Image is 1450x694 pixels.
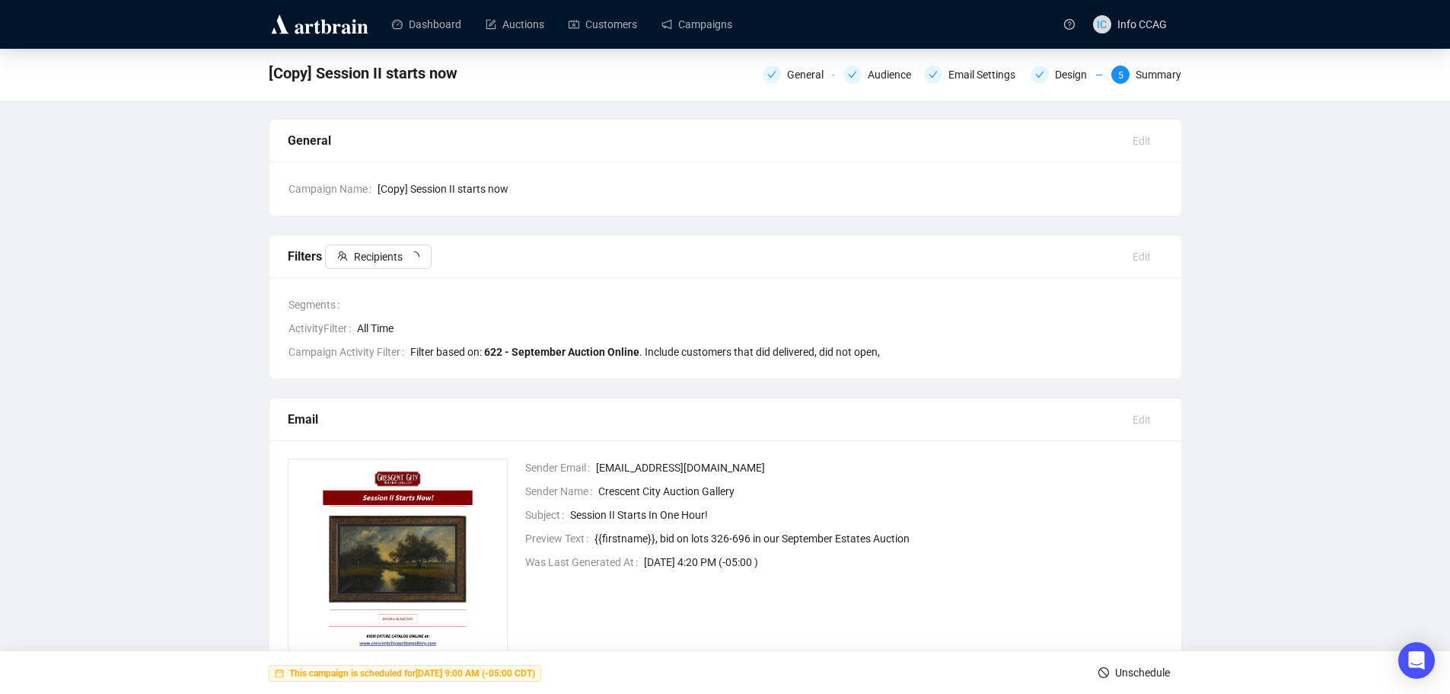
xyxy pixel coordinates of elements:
[924,66,1021,84] div: Email Settings
[288,320,357,337] span: ActivityFilter
[288,181,378,197] span: Campaign Name
[598,483,1163,500] span: Crescent City Auction Gallery
[288,410,1120,429] div: Email
[275,669,284,678] span: calendar
[269,61,457,85] span: [Copy] Session II starts now
[1118,70,1123,81] span: 5
[1098,667,1109,678] span: stop
[1120,129,1163,153] button: Edit
[392,5,461,44] a: Dashboard
[594,530,1163,547] span: {{firstname}}, bid on lots 326-696 in our September Estates Auction
[288,296,346,313] span: Segments
[325,245,432,269] button: Recipientsloading
[1064,19,1075,30] span: question-circle
[661,5,732,44] a: Campaigns
[486,5,544,44] a: Auctions
[357,320,1163,337] span: All Time
[948,66,1025,84] div: Email Settings
[525,507,570,523] span: Subject
[1097,16,1107,33] span: IC
[337,251,348,261] span: team
[929,70,938,79] span: check
[525,483,598,500] span: Sender Name
[409,251,419,262] span: loading
[1120,245,1163,269] button: Edit
[754,346,817,358] span: did delivered ,
[288,344,410,360] span: Campaign Activity Filter
[1086,660,1182,685] button: Unschedule
[644,554,1163,571] span: [DATE] 4:20 PM (-05:00 )
[1115,651,1170,694] span: Unschedule
[570,507,1163,523] span: Session II Starts In One Hour!
[378,181,1163,197] span: [Copy] Session II starts now
[354,248,403,265] span: Recipients
[596,459,1163,476] span: [EMAIL_ADDRESS][DOMAIN_NAME]
[1111,66,1181,84] div: 5Summary
[1120,408,1163,432] button: Edit
[1031,66,1102,84] div: Design
[525,554,644,571] span: Was Last Generated At
[1117,18,1167,30] span: Info CCAG
[288,131,1120,150] div: General
[1136,66,1181,84] div: Summary
[1055,66,1096,84] div: Design
[1035,70,1044,79] span: check
[484,346,639,358] b: 622 - September Auction Online
[763,66,834,84] div: General
[288,249,432,264] span: Filters
[525,459,596,476] span: Sender Email
[269,12,371,37] img: logo
[525,530,594,547] span: Preview Text
[410,344,880,360] div: Filter based on:
[484,346,880,358] span: . Include customers that
[289,668,535,679] strong: This campaign is scheduled for [DATE] 9:00 AM (-05:00 CDT)
[1398,642,1435,679] div: Open Intercom Messenger
[868,66,920,84] div: Audience
[817,346,880,358] span: did not open ,
[787,66,833,84] div: General
[569,5,637,44] a: Customers
[767,70,776,79] span: check
[843,66,915,84] div: Audience
[848,70,857,79] span: check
